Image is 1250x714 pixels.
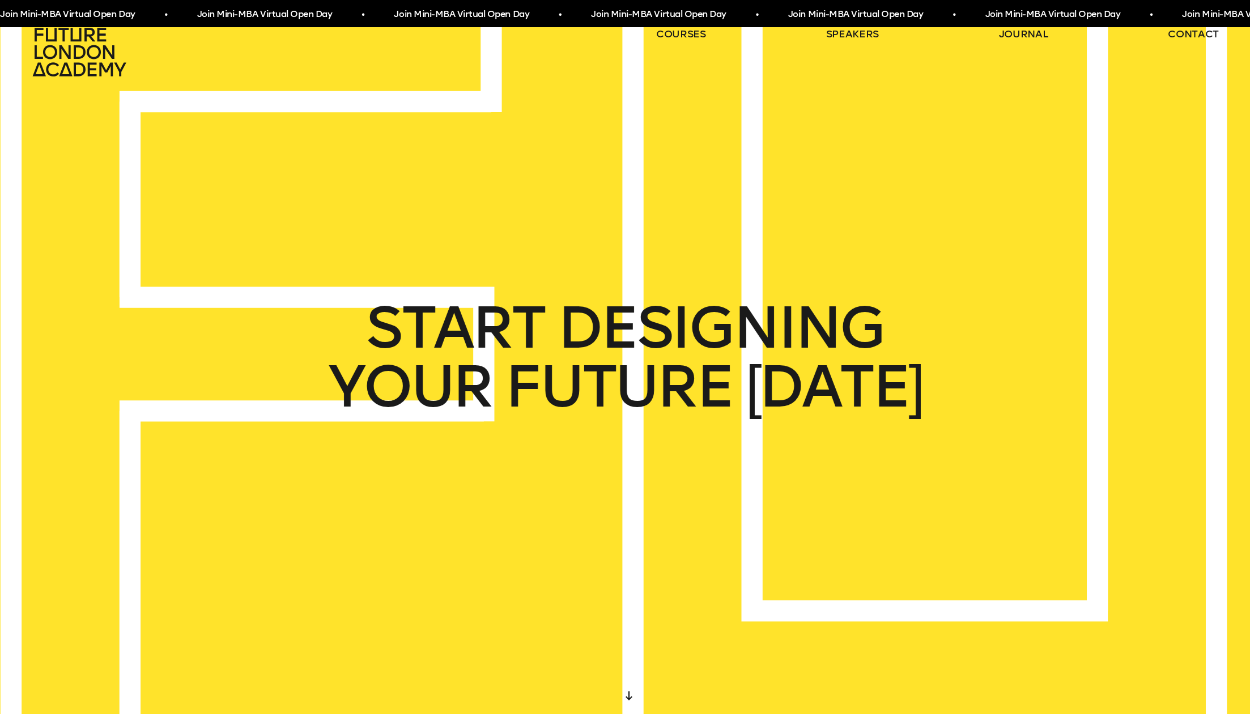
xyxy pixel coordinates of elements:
[505,357,733,416] span: FUTURE
[656,27,706,41] a: courses
[1150,5,1153,25] span: •
[559,5,562,25] span: •
[746,357,922,416] span: [DATE]
[558,298,884,357] span: DESIGNING
[826,27,879,41] a: speakers
[1168,27,1219,41] a: contact
[164,5,167,25] span: •
[953,5,955,25] span: •
[756,5,759,25] span: •
[328,357,492,416] span: YOUR
[999,27,1048,41] a: journal
[362,5,364,25] span: •
[366,298,545,357] span: START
